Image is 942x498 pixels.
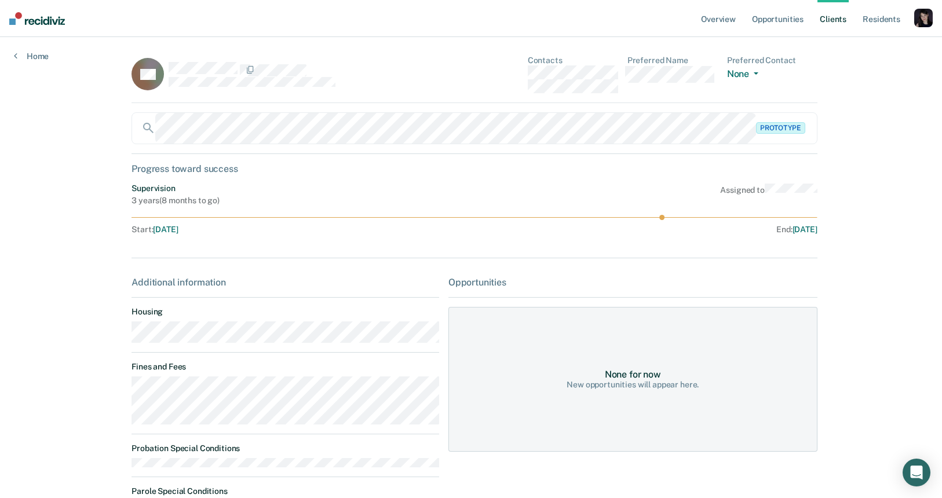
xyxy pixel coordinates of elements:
[132,184,220,193] div: Supervision
[14,51,49,61] a: Home
[720,184,817,206] div: Assigned to
[132,486,439,496] dt: Parole Special Conditions
[605,369,661,380] div: None for now
[132,225,475,235] div: Start :
[153,225,178,234] span: [DATE]
[132,362,439,372] dt: Fines and Fees
[528,56,618,65] dt: Contacts
[132,196,220,206] div: 3 years ( 8 months to go )
[132,307,439,317] dt: Housing
[9,12,65,25] img: Recidiviz
[567,380,699,390] div: New opportunities will appear here.
[132,163,817,174] div: Progress toward success
[132,277,439,288] div: Additional information
[903,459,930,486] div: Open Intercom Messenger
[480,225,817,235] div: End :
[132,444,439,453] dt: Probation Special Conditions
[727,68,763,82] button: None
[793,225,817,234] span: [DATE]
[448,277,817,288] div: Opportunities
[727,56,817,65] dt: Preferred Contact
[627,56,718,65] dt: Preferred Name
